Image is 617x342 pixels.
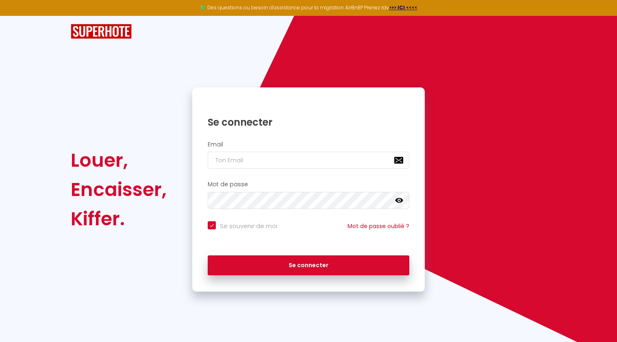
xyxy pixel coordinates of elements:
[71,204,167,233] div: Kiffer.
[208,255,409,276] button: Se connecter
[71,146,167,175] div: Louer,
[208,116,409,129] h1: Se connecter
[208,141,409,148] h2: Email
[71,24,132,39] img: SuperHote logo
[389,4,417,11] a: >>> ICI <<<<
[348,222,409,230] a: Mot de passe oublié ?
[208,181,409,188] h2: Mot de passe
[208,152,409,169] input: Ton Email
[71,175,167,204] div: Encaisser,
